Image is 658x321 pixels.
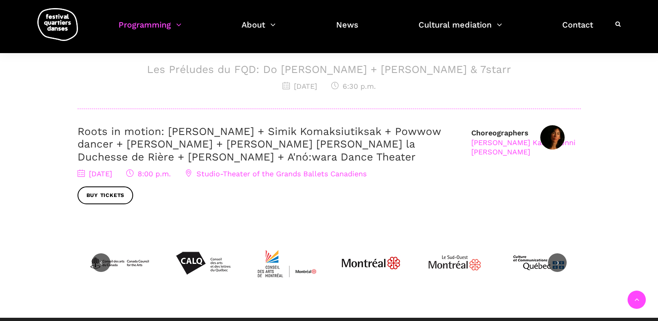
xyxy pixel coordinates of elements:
img: JPGnr_b [341,233,401,293]
font: News [336,20,358,30]
font: 6:30 p.m. [343,82,376,90]
img: Logo_Mtl_Le_Sud-Ouest.svg_ [424,233,485,293]
img: CAC_BW_black_f [89,233,150,293]
font: [PERSON_NAME] Kaneratonni [PERSON_NAME] [471,138,576,156]
a: Programming [119,18,181,42]
img: CMYK_Logo_CAMMontreal [257,233,317,293]
font: 8:00 p.m. [138,169,171,178]
img: Calq_noir [173,233,233,293]
font: About [242,20,265,30]
a: News [336,18,358,42]
a: Roots in motion: [PERSON_NAME] + Simik Komaksiutiksak + Powwow dancer + [PERSON_NAME] + [PERSON_N... [78,125,441,163]
a: Buy tickets [78,186,134,205]
img: mccq-3-3 [508,233,569,293]
font: Choreographers [471,128,529,137]
a: Contact [562,18,593,42]
a: Cultural mediation [419,18,502,42]
font: [DATE] [89,169,112,178]
font: Programming [119,20,171,30]
img: logo-fqd-med [37,8,78,41]
font: Buy tickets [86,192,125,198]
font: Les Préludes du FQD: Do [PERSON_NAME] + [PERSON_NAME] & 7starr [147,63,511,75]
font: Cultural mediation [419,20,492,30]
font: Contact [562,20,593,30]
img: Diabo.Barbara Headshot [540,125,565,150]
a: About [242,18,276,42]
font: [DATE] [294,82,317,90]
font: Studio-Theater of the Grands Ballets Canadiens [196,169,367,178]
